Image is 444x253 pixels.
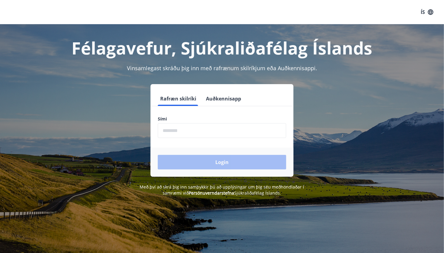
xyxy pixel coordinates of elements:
[127,64,317,72] span: Vinsamlegast skráðu þig inn með rafrænum skilríkjum eða Auðkennisappi.
[140,184,304,196] span: Með því að skrá þig inn samþykkir þú að upplýsingar um þig séu meðhöndlaðar í samræmi við Sjúkral...
[204,91,244,106] button: Auðkennisapp
[158,91,199,106] button: Rafræn skilríki
[417,7,437,18] button: ÍS
[158,116,286,122] label: Sími
[11,36,433,59] h1: Félagavefur, Sjúkraliðafélag Íslands
[189,190,234,196] a: Persónuverndarstefna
